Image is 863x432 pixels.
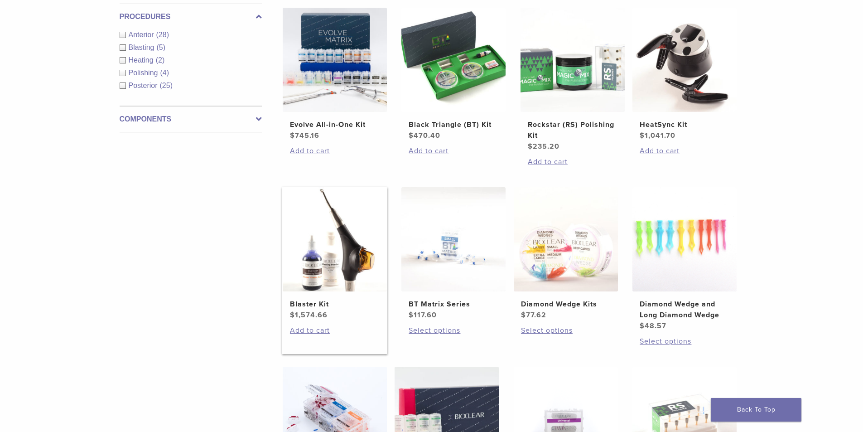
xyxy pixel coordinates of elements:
[290,299,380,310] h2: Blaster Kit
[129,56,156,64] span: Heating
[632,187,737,291] img: Diamond Wedge and Long Diamond Wedge
[120,114,262,125] label: Components
[290,311,328,320] bdi: 1,574.66
[409,325,498,336] a: Select options for “BT Matrix Series”
[290,146,380,156] a: Add to cart: “Evolve All-in-One Kit”
[290,119,380,130] h2: Evolve All-in-One Kit
[156,31,169,39] span: (28)
[528,156,617,167] a: Add to cart: “Rockstar (RS) Polishing Kit”
[120,11,262,22] label: Procedures
[640,131,675,140] bdi: 1,041.70
[521,8,625,112] img: Rockstar (RS) Polishing Kit
[520,8,626,152] a: Rockstar (RS) Polishing KitRockstar (RS) Polishing Kit $235.20
[640,131,645,140] span: $
[129,31,156,39] span: Anterior
[711,398,801,422] a: Back To Top
[640,119,729,130] h2: HeatSync Kit
[640,146,729,156] a: Add to cart: “HeatSync Kit”
[514,187,618,291] img: Diamond Wedge Kits
[129,82,160,89] span: Posterior
[156,44,165,51] span: (5)
[282,8,388,141] a: Evolve All-in-One KitEvolve All-in-One Kit $745.16
[290,131,319,140] bdi: 745.16
[521,325,611,336] a: Select options for “Diamond Wedge Kits”
[632,8,737,112] img: HeatSync Kit
[409,131,414,140] span: $
[160,69,169,77] span: (4)
[290,131,295,140] span: $
[528,119,617,141] h2: Rockstar (RS) Polishing Kit
[632,8,738,141] a: HeatSync KitHeatSync Kit $1,041.70
[401,8,506,141] a: Black Triangle (BT) KitBlack Triangle (BT) Kit $470.40
[156,56,165,64] span: (2)
[528,142,559,151] bdi: 235.20
[290,325,380,336] a: Add to cart: “Blaster Kit”
[521,311,546,320] bdi: 77.62
[401,187,506,320] a: BT Matrix SeriesBT Matrix Series $117.60
[401,8,506,112] img: Black Triangle (BT) Kit
[282,187,388,320] a: Blaster KitBlaster Kit $1,574.66
[521,299,611,310] h2: Diamond Wedge Kits
[640,321,645,330] span: $
[528,142,533,151] span: $
[632,187,738,331] a: Diamond Wedge and Long Diamond WedgeDiamond Wedge and Long Diamond Wedge $48.57
[401,187,506,291] img: BT Matrix Series
[640,299,729,320] h2: Diamond Wedge and Long Diamond Wedge
[409,299,498,310] h2: BT Matrix Series
[640,321,666,330] bdi: 48.57
[283,187,387,291] img: Blaster Kit
[129,44,157,51] span: Blasting
[409,311,437,320] bdi: 117.60
[513,187,619,320] a: Diamond Wedge KitsDiamond Wedge Kits $77.62
[160,82,173,89] span: (25)
[290,311,295,320] span: $
[283,8,387,112] img: Evolve All-in-One Kit
[129,69,160,77] span: Polishing
[409,119,498,130] h2: Black Triangle (BT) Kit
[521,311,526,320] span: $
[409,146,498,156] a: Add to cart: “Black Triangle (BT) Kit”
[640,336,729,347] a: Select options for “Diamond Wedge and Long Diamond Wedge”
[409,131,440,140] bdi: 470.40
[409,311,414,320] span: $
